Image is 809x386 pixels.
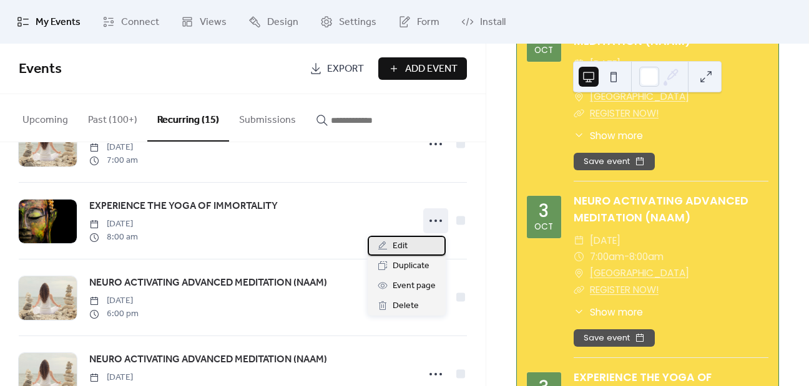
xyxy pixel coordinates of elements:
[89,199,278,214] span: EXPERIENCE THE YOGA OF IMMORTALITY
[574,105,585,122] div: ​
[121,15,159,30] span: Connect
[89,198,278,215] a: EXPERIENCE THE YOGA OF IMMORTALITY
[624,249,629,265] span: -
[574,17,748,48] a: NEURO ACTIVATING ADVANCED MEDITATION (NAAM)
[539,203,549,220] div: 3
[480,15,506,30] span: Install
[590,249,624,265] span: 7:00am
[89,154,138,167] span: 7:00 am
[89,352,327,368] a: NEURO ACTIVATING ADVANCED MEDITATION (NAAM)
[590,305,643,319] span: Show more
[378,57,467,80] button: Add Event
[534,46,553,55] div: Oct
[574,128,643,143] button: ​Show more
[574,265,585,281] div: ​
[311,5,386,39] a: Settings
[239,5,308,39] a: Design
[393,299,419,314] span: Delete
[452,5,515,39] a: Install
[393,279,436,294] span: Event page
[574,305,643,319] button: ​Show more
[590,128,643,143] span: Show more
[417,15,439,30] span: Form
[389,5,449,39] a: Form
[89,141,138,154] span: [DATE]
[590,265,689,281] a: [GEOGRAPHIC_DATA]
[89,231,138,244] span: 8:00 am
[89,307,139,321] span: 6:00 pm
[574,153,655,170] button: Save event
[89,294,139,307] span: [DATE]
[36,15,81,30] span: My Events
[200,15,227,30] span: Views
[629,249,664,265] span: 8:00am
[147,94,229,142] button: Recurring (15)
[574,128,585,143] div: ​
[574,329,655,347] button: Save event
[574,305,585,319] div: ​
[12,94,78,140] button: Upcoming
[590,283,659,296] a: REGISTER NOW!
[229,94,306,140] button: Submissions
[172,5,236,39] a: Views
[574,193,748,224] a: NEURO ACTIVATING ADVANCED MEDITATION (NAAM)
[89,371,138,384] span: [DATE]
[590,56,620,72] span: [DATE]
[574,282,585,298] div: ​
[393,259,429,274] span: Duplicate
[89,218,138,231] span: [DATE]
[93,5,169,39] a: Connect
[405,62,458,77] span: Add Event
[267,15,298,30] span: Design
[339,15,376,30] span: Settings
[590,233,620,249] span: [DATE]
[574,56,585,72] div: ​
[590,89,689,105] a: [GEOGRAPHIC_DATA]
[78,94,147,140] button: Past (100+)
[19,55,62,83] span: Events
[300,57,373,80] a: Export
[89,276,327,291] span: NEURO ACTIVATING ADVANCED MEDITATION (NAAM)
[574,249,585,265] div: ​
[574,89,585,105] div: ​
[393,239,408,254] span: Edit
[327,62,364,77] span: Export
[590,107,659,120] a: REGISTER NOW!
[89,352,327,367] span: NEURO ACTIVATING ADVANCED MEDITATION (NAAM)
[7,5,90,39] a: My Events
[89,275,327,291] a: NEURO ACTIVATING ADVANCED MEDITATION (NAAM)
[534,223,553,231] div: Oct
[574,233,585,249] div: ​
